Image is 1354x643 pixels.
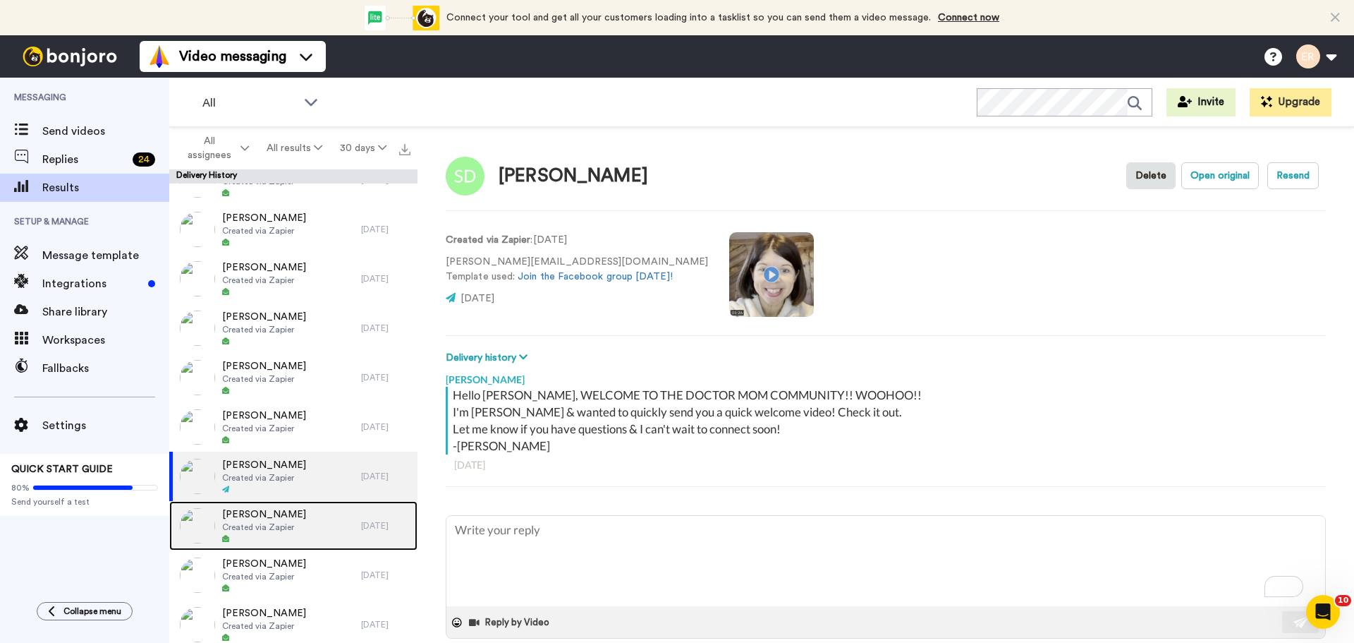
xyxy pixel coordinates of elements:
span: Created via Zapier [222,571,306,582]
button: Resend [1267,162,1319,189]
span: Share library [42,304,169,320]
div: [DATE] [361,520,410,531]
span: [PERSON_NAME] [222,606,306,620]
button: All assignees [172,128,258,168]
button: Reply by Video [468,612,554,633]
span: Connect your tool and get all your customers loading into a tasklist so you can send them a video... [446,13,931,23]
img: c9e3f6fc-b836-4adf-b420-b0b02e6950cf-thumb.jpg [180,607,215,642]
span: [PERSON_NAME] [222,310,306,324]
img: Image of Stephanie Drummond [446,157,484,196]
div: Hello [PERSON_NAME], WELCOME TO THE DOCTOR MOM COMMUNITY!! WOOHOO!! I'm [PERSON_NAME] & wanted to... [453,387,1322,455]
a: [PERSON_NAME]Created via Zapier[DATE] [169,501,417,551]
p: : [DATE] [446,233,708,248]
span: [PERSON_NAME] [222,458,306,472]
span: 10 [1335,595,1351,606]
span: All assignees [181,134,238,162]
button: Collapse menu [37,602,133,620]
a: [PERSON_NAME]Created via Zapier[DATE] [169,551,417,600]
img: 088f83dd-e239-49d5-ba6e-991d87fc6be5-thumb.jpg [180,261,215,296]
div: [DATE] [361,471,410,482]
div: [DATE] [361,372,410,383]
span: Results [42,179,169,196]
span: Integrations [42,275,142,292]
textarea: To enrich screen reader interactions, please activate Accessibility in Grammarly extension settings [446,516,1325,606]
span: QUICK START GUIDE [11,464,113,474]
span: 80% [11,482,30,493]
img: bj-logo-header-white.svg [17,47,123,66]
span: Settings [42,417,169,434]
span: Workspaces [42,332,169,349]
img: 5730b23c-6a6c-454e-b474-5d00a9e0b117-thumb.jpg [180,212,215,247]
a: Connect now [938,13,999,23]
span: Created via Zapier [222,620,306,632]
span: [PERSON_NAME] [222,260,306,275]
span: Created via Zapier [222,522,306,533]
div: [DATE] [361,421,410,433]
img: 93f5bbae-c34f-4003-a218-b8d1e9ef6f1e-thumb.jpg [180,459,215,494]
p: [PERSON_NAME][EMAIL_ADDRESS][DOMAIN_NAME] Template used: [446,255,708,284]
a: [PERSON_NAME]Created via Zapier[DATE] [169,205,417,254]
div: [DATE] [454,458,1317,472]
div: [DATE] [361,224,410,235]
img: export.svg [399,144,410,155]
a: [PERSON_NAME]Created via Zapier[DATE] [169,402,417,452]
a: [PERSON_NAME]Created via Zapier[DATE] [169,304,417,353]
span: [PERSON_NAME] [222,557,306,571]
a: [PERSON_NAME]Created via Zapier[DATE] [169,254,417,304]
span: All [202,95,297,112]
a: [PERSON_NAME]Created via Zapier[DATE] [169,353,417,402]
div: [PERSON_NAME] [446,366,1326,387]
span: Collapse menu [63,606,121,617]
span: [PERSON_NAME] [222,211,306,225]
div: [DATE] [361,273,410,284]
img: c397d58c-ae42-4b0d-b0ba-8a92196158e0-thumb.jpg [180,409,215,445]
div: 24 [133,152,155,167]
span: [PERSON_NAME] [222,507,306,522]
span: Send yourself a test [11,496,158,507]
img: 9d08d0a3-5070-4458-bf48-be5e8a05cff1-thumb.jpg [180,311,215,346]
span: Created via Zapier [222,324,306,335]
button: Export all results that match these filters now. [395,138,415,159]
div: animation [362,6,439,30]
button: Invite [1166,88,1236,116]
span: Created via Zapier [222,423,306,434]
span: Created via Zapier [222,472,306,483]
button: All results [258,136,331,161]
span: Video messaging [179,47,286,66]
span: [PERSON_NAME] [222,409,306,423]
span: [DATE] [461,294,494,304]
div: Delivery History [169,169,417,184]
span: Fallbacks [42,360,169,377]
span: Send videos [42,123,169,140]
button: Delete [1126,162,1176,189]
img: 21fe5a5b-e608-4f70-b6c7-072633c949c9-thumb.jpg [180,558,215,593]
div: [DATE] [361,323,410,334]
iframe: Intercom live chat [1306,595,1340,629]
div: [DATE] [361,570,410,581]
span: Created via Zapier [222,275,306,286]
img: vm-color.svg [148,45,171,68]
span: [PERSON_NAME] [222,359,306,373]
img: 8ef8a81f-ad58-4801-bd18-7c61c09cc22e-thumb.jpg [180,508,215,543]
a: [PERSON_NAME]Created via Zapier[DATE] [169,452,417,501]
img: send-white.svg [1293,617,1309,628]
button: 30 days [331,136,395,161]
a: Join the Facebook group [DATE]! [518,272,672,282]
button: Open original [1181,162,1259,189]
strong: Created via Zapier [446,235,530,245]
span: Created via Zapier [222,225,306,236]
div: [PERSON_NAME] [499,166,648,186]
img: 4a03fc86-057b-47c8-b8c9-c945677e5069-thumb.jpg [180,360,215,395]
span: Replies [42,151,127,168]
span: Message template [42,247,169,264]
span: Created via Zapier [222,373,306,385]
button: Delivery history [446,350,532,366]
div: [DATE] [361,619,410,630]
button: Upgrade [1250,88,1331,116]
